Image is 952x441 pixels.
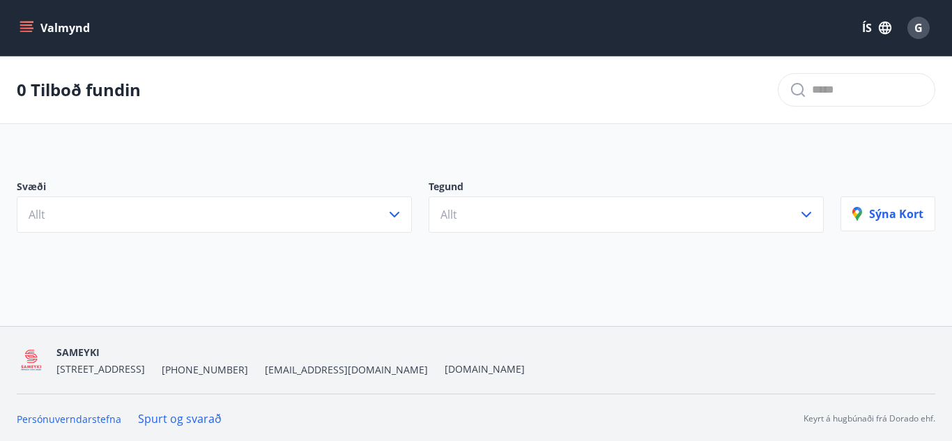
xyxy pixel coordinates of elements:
[852,206,923,222] p: Sýna kort
[902,11,935,45] button: G
[17,180,412,196] p: Svæði
[854,15,899,40] button: ÍS
[17,346,45,376] img: 5QO2FORUuMeaEQbdwbcTl28EtwdGrpJ2a0ZOehIg.png
[429,196,824,233] button: Allt
[265,363,428,377] span: [EMAIL_ADDRESS][DOMAIN_NAME]
[29,207,45,222] span: Allt
[138,411,222,426] a: Spurt og svarað
[445,362,525,376] a: [DOMAIN_NAME]
[17,196,412,233] button: Allt
[56,362,145,376] span: [STREET_ADDRESS]
[429,180,824,196] p: Tegund
[804,412,935,425] p: Keyrt á hugbúnaði frá Dorado ehf.
[17,78,141,102] p: 0 Tilboð fundin
[440,207,457,222] span: Allt
[17,15,95,40] button: menu
[840,196,935,231] button: Sýna kort
[914,20,923,36] span: G
[17,412,121,426] a: Persónuverndarstefna
[56,346,100,359] span: SAMEYKI
[162,363,248,377] span: [PHONE_NUMBER]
